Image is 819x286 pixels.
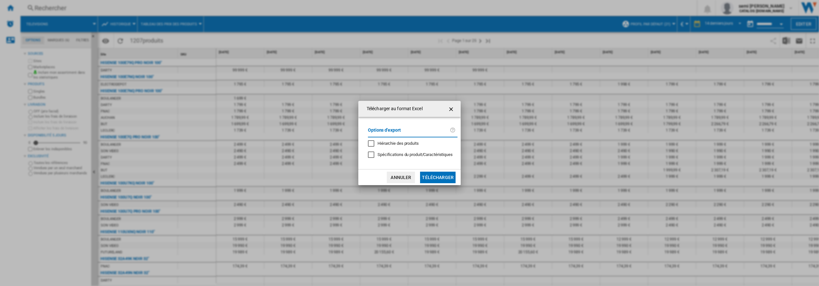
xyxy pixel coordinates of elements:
ng-md-icon: getI18NText('BUTTONS.CLOSE_DIALOG') [448,105,456,113]
button: Annuler [387,172,415,183]
h4: Télécharger au format Excel [363,106,423,112]
span: Hiérarchie des produits [378,141,419,146]
md-checkbox: Hiérarchie des produits [368,141,452,147]
button: Télécharger [420,172,456,183]
label: Options d'export [368,127,450,138]
div: S'applique uniquement à la vision catégorie [378,152,453,158]
span: Spécifications du produit/Caractéristiques [378,152,453,157]
button: getI18NText('BUTTONS.CLOSE_DIALOG') [445,102,458,115]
